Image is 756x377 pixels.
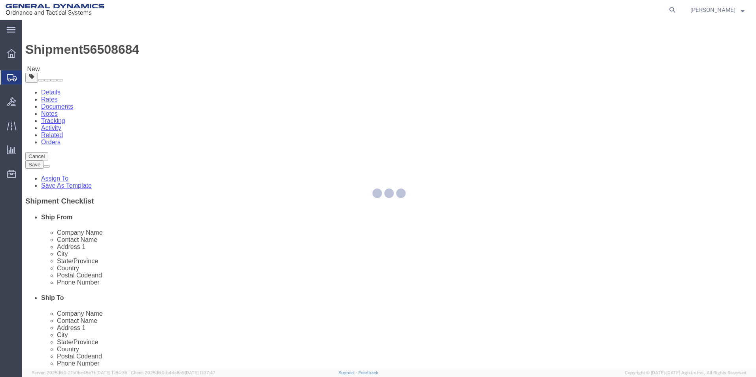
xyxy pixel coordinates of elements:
span: [DATE] 11:37:47 [185,370,215,375]
span: Server: 2025.16.0-21b0bc45e7b [32,370,127,375]
img: logo [6,4,104,16]
a: Feedback [358,370,378,375]
a: Support [338,370,358,375]
span: [DATE] 11:54:36 [96,370,127,375]
span: Copyright © [DATE]-[DATE] Agistix Inc., All Rights Reserved [625,369,747,376]
button: [PERSON_NAME] [690,5,745,15]
span: Client: 2025.16.0-b4dc8a9 [131,370,215,375]
span: Brandon Walls [690,6,735,14]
